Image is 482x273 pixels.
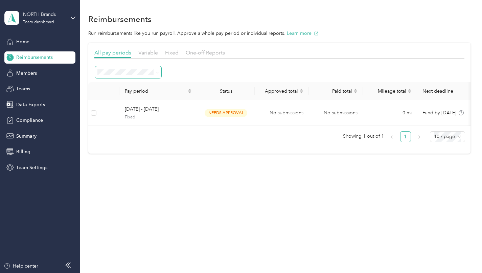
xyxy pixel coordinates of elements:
[16,38,29,45] span: Home
[287,30,319,37] button: Learn more
[16,164,47,171] span: Team Settings
[188,88,192,92] span: caret-up
[16,70,37,77] span: Members
[299,90,303,94] span: caret-down
[353,90,358,94] span: caret-down
[408,88,412,92] span: caret-up
[363,82,417,100] th: Mileage total
[422,110,456,116] span: Fund by [DATE]
[387,131,397,142] li: Previous Page
[444,235,482,273] iframe: Everlance-gr Chat Button Frame
[408,90,412,94] span: caret-down
[16,148,30,155] span: Billing
[299,88,303,92] span: caret-up
[16,85,30,92] span: Teams
[125,106,192,113] span: [DATE] - [DATE]
[16,54,53,61] span: Reimbursements
[363,100,417,126] td: 0 mi
[203,88,249,94] div: Status
[16,117,43,124] span: Compliance
[255,82,309,100] th: Approved total
[309,82,363,100] th: Paid total
[205,109,247,117] span: needs approval
[414,131,424,142] button: right
[353,88,358,92] span: caret-up
[417,135,421,139] span: right
[138,49,158,56] span: Variable
[125,88,186,94] span: Pay period
[165,49,179,56] span: Fixed
[390,135,394,139] span: left
[188,90,192,94] span: caret-down
[414,131,424,142] li: Next Page
[125,114,192,120] span: Fixed
[400,131,411,142] li: 1
[260,88,298,94] span: Approved total
[88,30,470,37] p: Run reimbursements like you run payroll. Approve a whole pay period or individual reports.
[255,100,309,126] td: No submissions
[23,11,65,18] div: NORTH Brands
[186,49,225,56] span: One-off Reports
[16,133,37,140] span: Summary
[343,131,384,141] span: Showing 1 out of 1
[434,132,461,142] span: 10 / page
[430,131,465,142] div: Page Size
[16,101,45,108] span: Data Exports
[23,20,54,24] div: Team dashboard
[309,100,363,126] td: No submissions
[368,88,406,94] span: Mileage total
[88,16,152,23] h1: Reimbursements
[119,82,197,100] th: Pay period
[314,88,352,94] span: Paid total
[387,131,397,142] button: left
[400,132,411,142] a: 1
[4,263,38,270] button: Help center
[94,49,131,56] span: All pay periods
